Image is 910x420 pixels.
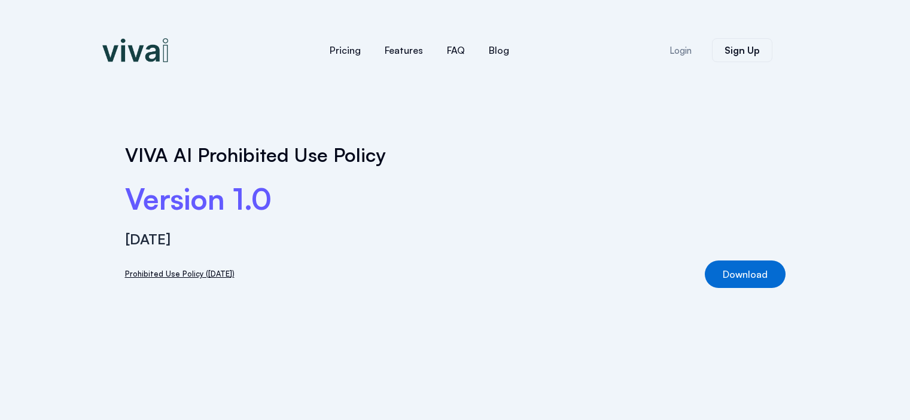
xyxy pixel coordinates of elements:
h3: [DATE] [125,230,786,249]
a: Sign Up [712,38,772,62]
span: Login [669,46,692,55]
h1: VIVA AI Prohibited Use Policy [125,143,786,166]
a: Prohibited Use Policy ([DATE]) [125,268,235,280]
a: Blog [477,36,521,65]
span: Sign Up [725,45,760,55]
a: Pricing [318,36,373,65]
a: Login [655,39,706,62]
nav: Menu [246,36,593,65]
a: Download [705,260,786,288]
a: FAQ [435,36,477,65]
h2: Version 1.0 [125,180,786,217]
a: Features [373,36,435,65]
